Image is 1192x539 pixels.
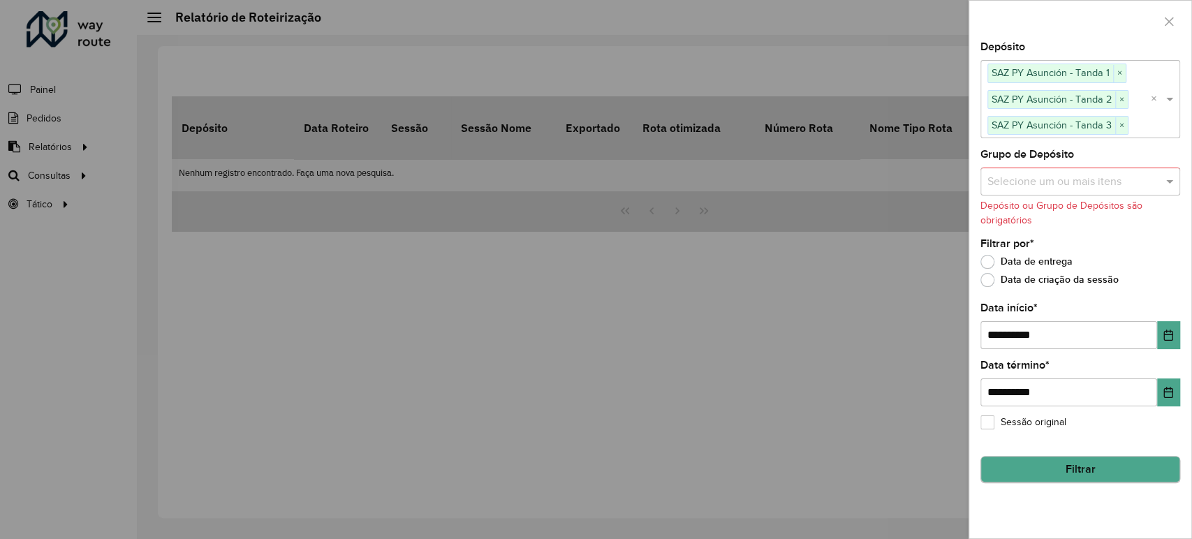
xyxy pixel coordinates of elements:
[980,415,1066,429] label: Sessão original
[1115,91,1128,108] span: ×
[980,235,1034,252] label: Filtrar por
[988,64,1113,81] span: SAZ PY Asunción - Tanda 1
[1115,117,1128,134] span: ×
[980,255,1073,269] label: Data de entrega
[980,146,1074,163] label: Grupo de Depósito
[980,200,1142,226] formly-validation-message: Depósito ou Grupo de Depósitos são obrigatórios
[1157,321,1180,349] button: Choose Date
[1157,378,1180,406] button: Choose Date
[980,38,1025,55] label: Depósito
[988,117,1115,133] span: SAZ PY Asunción - Tanda 3
[1113,65,1126,82] span: ×
[980,300,1038,316] label: Data início
[1151,91,1163,108] span: Clear all
[980,357,1050,374] label: Data término
[980,456,1180,482] button: Filtrar
[988,91,1115,108] span: SAZ PY Asunción - Tanda 2
[980,273,1119,287] label: Data de criação da sessão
